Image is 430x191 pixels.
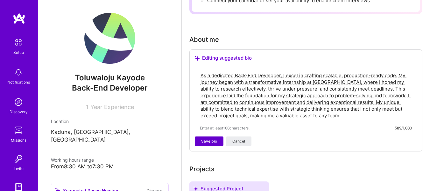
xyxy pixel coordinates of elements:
[86,104,88,110] span: 1
[12,124,25,137] img: teamwork
[12,36,25,49] img: setup
[90,104,134,110] span: Year Experience
[195,136,223,146] button: Save bio
[51,157,94,163] span: Working hours range
[11,137,26,143] div: Missions
[13,13,25,24] img: logo
[395,125,412,131] div: 589/1,000
[51,118,169,125] div: Location
[51,129,169,144] p: Kaduna, [GEOGRAPHIC_DATA], [GEOGRAPHIC_DATA]
[232,138,245,144] span: Cancel
[189,35,219,44] div: About me
[200,125,250,131] span: Enter at least 100 characters.
[201,138,217,144] span: Save bio
[14,165,24,172] div: Invite
[12,152,25,165] img: Invite
[84,13,135,64] img: User Avatar
[13,49,24,56] div: Setup
[51,73,169,83] span: Toluwaloju Kayode
[195,55,417,61] div: Editing suggested bio
[7,79,30,85] div: Notifications
[193,186,198,191] i: icon SuggestedTeams
[51,163,169,170] div: From 8:30 AM to 7:30 PM
[200,71,412,120] textarea: As a dedicated Back-End Developer, I excel in crafting scalable, production-ready code. My journe...
[72,83,148,92] span: Back-End Developer
[189,164,215,174] div: Projects
[189,164,215,174] div: Add projects you've worked on
[12,66,25,79] img: bell
[195,56,200,61] i: icon SuggestedTeams
[10,108,28,115] div: Discovery
[226,136,251,146] button: Cancel
[12,96,25,108] img: discovery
